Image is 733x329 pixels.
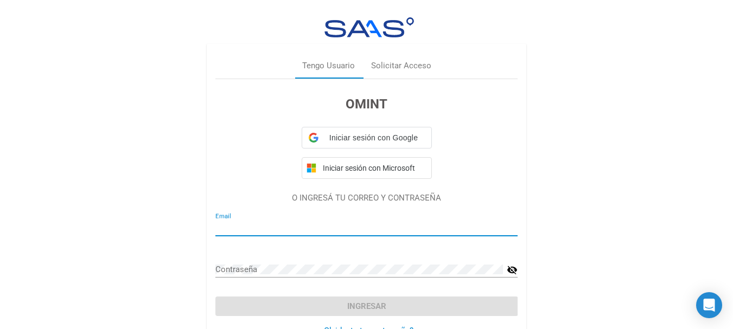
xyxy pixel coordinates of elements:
[347,301,386,311] span: Ingresar
[302,127,432,149] div: Iniciar sesión con Google
[507,263,518,276] mat-icon: visibility_off
[371,60,431,72] div: Solicitar Acceso
[323,132,425,144] span: Iniciar sesión con Google
[215,94,518,114] h3: OMINT
[302,60,355,72] div: Tengo Usuario
[215,192,518,204] p: O INGRESÁ TU CORREO Y CONTRASEÑA
[302,157,432,179] button: Iniciar sesión con Microsoft
[215,296,518,316] button: Ingresar
[696,292,722,318] div: Open Intercom Messenger
[321,164,427,172] span: Iniciar sesión con Microsoft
